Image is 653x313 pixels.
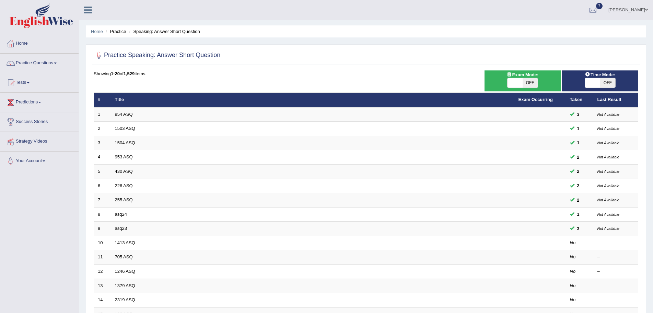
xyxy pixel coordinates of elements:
div: Showing of items. [94,70,638,77]
span: You can still take this question [574,225,582,232]
td: 5 [94,165,111,179]
span: Time Mode: [582,71,618,78]
td: 13 [94,279,111,293]
li: Speaking: Answer Short Question [127,28,200,35]
a: 226 ASQ [115,183,133,188]
a: Predictions [0,93,79,110]
small: Not Available [597,212,619,216]
em: No [570,297,576,302]
a: 1379 ASQ [115,283,135,288]
td: 3 [94,136,111,150]
small: Not Available [597,126,619,131]
a: asq23 [115,226,127,231]
span: You can still take this question [574,154,582,161]
div: – [597,268,634,275]
th: Last Result [594,93,638,107]
small: Not Available [597,155,619,159]
a: 2319 ASQ [115,297,135,302]
td: 9 [94,222,111,236]
a: 1413 ASQ [115,240,135,245]
th: Taken [566,93,594,107]
span: You can still take this question [574,182,582,189]
span: You can still take this question [574,111,582,118]
td: 8 [94,207,111,222]
b: 1,529 [124,71,135,76]
small: Not Available [597,112,619,116]
td: 2 [94,122,111,136]
td: 4 [94,150,111,165]
em: No [570,254,576,259]
a: 1246 ASQ [115,269,135,274]
em: No [570,283,576,288]
a: 255 ASQ [115,197,133,202]
span: Exam Mode: [504,71,541,78]
small: Not Available [597,198,619,202]
span: OFF [600,78,615,88]
td: 11 [94,250,111,265]
th: # [94,93,111,107]
small: Not Available [597,169,619,174]
div: – [597,283,634,289]
td: 14 [94,293,111,308]
a: Exam Occurring [518,97,553,102]
a: Home [0,34,79,51]
td: 6 [94,179,111,193]
b: 1-20 [111,71,120,76]
a: 953 ASQ [115,154,133,159]
span: 7 [596,3,603,9]
a: Your Account [0,152,79,169]
a: 1504 ASQ [115,140,135,145]
a: Tests [0,73,79,90]
td: 1 [94,107,111,122]
div: – [597,240,634,246]
small: Not Available [597,141,619,145]
td: 12 [94,264,111,279]
a: 430 ASQ [115,169,133,174]
span: You can still take this question [574,168,582,175]
a: Success Stories [0,112,79,130]
a: 954 ASQ [115,112,133,117]
em: No [570,269,576,274]
span: You can still take this question [574,139,582,146]
li: Practice [104,28,126,35]
a: Home [91,29,103,34]
span: You can still take this question [574,211,582,218]
em: No [570,240,576,245]
td: 10 [94,236,111,250]
small: Not Available [597,226,619,231]
div: – [597,297,634,303]
div: – [597,254,634,260]
a: Practice Questions [0,54,79,71]
th: Title [111,93,515,107]
h2: Practice Speaking: Answer Short Question [94,50,220,60]
span: You can still take this question [574,125,582,132]
small: Not Available [597,184,619,188]
a: asq24 [115,212,127,217]
a: 1503 ASQ [115,126,135,131]
div: Show exams occurring in exams [485,70,561,91]
a: Strategy Videos [0,132,79,149]
span: You can still take this question [574,197,582,204]
a: 705 ASQ [115,254,133,259]
span: OFF [523,78,538,88]
td: 7 [94,193,111,208]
